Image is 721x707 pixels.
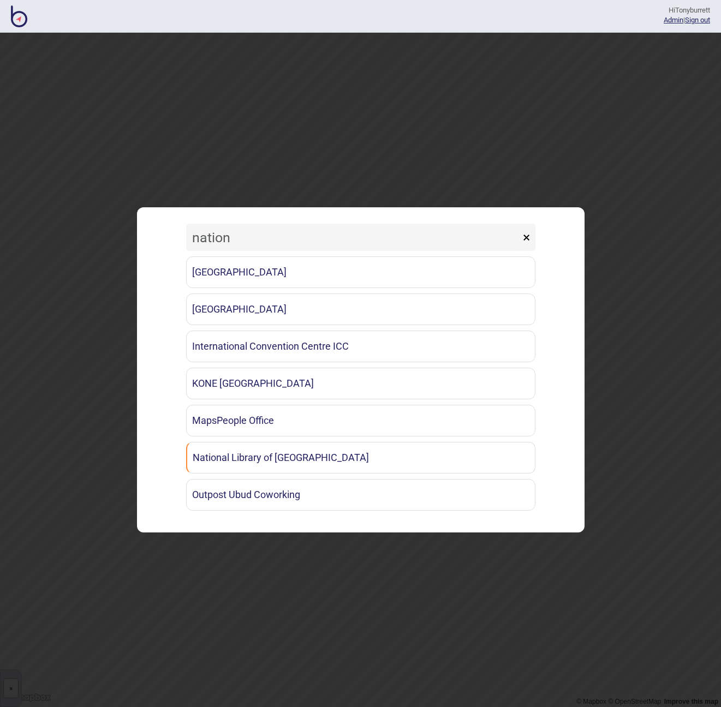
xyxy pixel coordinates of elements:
[11,5,27,27] img: BindiMaps CMS
[186,331,535,362] a: International Convention Centre ICC
[664,16,685,24] span: |
[186,405,535,436] a: MapsPeople Office
[186,479,535,511] a: Outpost Ubud Coworking
[517,224,535,251] button: ×
[186,224,520,251] input: Search locations by tag + name
[664,16,683,24] a: Admin
[186,442,535,474] a: National Library of [GEOGRAPHIC_DATA]
[186,368,535,399] a: KONE [GEOGRAPHIC_DATA]
[186,293,535,325] a: [GEOGRAPHIC_DATA]
[685,16,710,24] button: Sign out
[186,256,535,288] a: [GEOGRAPHIC_DATA]
[664,5,710,15] div: Hi Tonyburrett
